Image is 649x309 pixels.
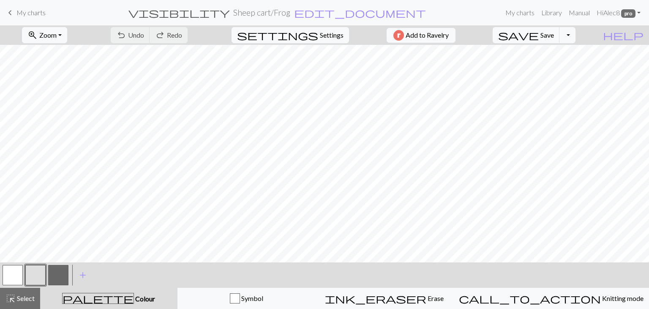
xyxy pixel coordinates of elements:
button: Knitting mode [453,288,649,309]
span: Colour [134,295,155,303]
a: My charts [502,4,538,21]
button: Save [493,27,560,43]
span: help [603,29,644,41]
span: Knitting mode [601,294,644,302]
span: visibility [128,7,230,19]
span: ink_eraser [325,292,426,304]
span: palette [63,292,134,304]
button: Erase [315,288,453,309]
span: add [78,269,88,281]
span: Add to Ravelry [406,30,449,41]
span: Settings [320,30,344,40]
span: save [498,29,539,41]
span: Symbol [240,294,263,302]
button: SettingsSettings [232,27,349,43]
span: edit_document [294,7,426,19]
span: settings [237,29,318,41]
span: zoom_in [27,29,38,41]
span: call_to_action [459,292,601,304]
img: Ravelry [393,30,404,41]
a: Manual [565,4,593,21]
button: Symbol [177,288,316,309]
a: HiAlec8 pro [593,4,644,21]
span: Zoom [39,31,57,39]
span: pro [621,9,635,18]
button: Zoom [22,27,67,43]
span: keyboard_arrow_left [5,7,15,19]
button: Colour [40,288,177,309]
button: Add to Ravelry [387,28,455,43]
span: Save [540,31,554,39]
a: Library [538,4,565,21]
span: My charts [16,8,46,17]
span: Select [16,294,35,302]
h2: Sheep cart / Frog [233,8,290,17]
a: My charts [5,6,46,20]
span: highlight_alt [5,292,16,304]
span: Erase [426,294,444,302]
i: Settings [237,30,318,40]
